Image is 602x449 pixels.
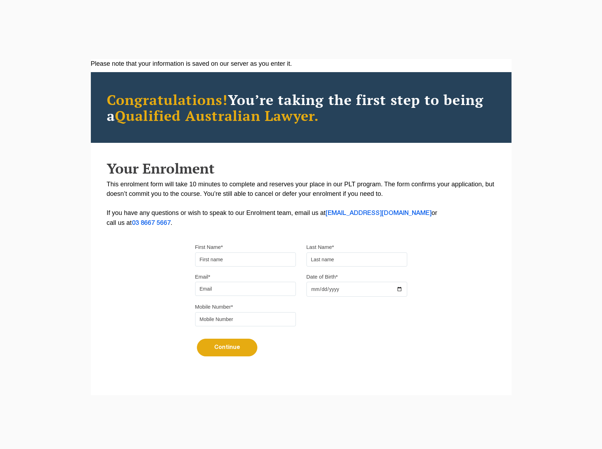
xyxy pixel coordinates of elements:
a: [EMAIL_ADDRESS][DOMAIN_NAME] [326,210,432,216]
input: Last name [306,252,407,267]
h2: Your Enrolment [107,161,496,176]
label: First Name* [195,244,223,251]
a: 03 8667 5667 [132,220,171,226]
h2: You’re taking the first step to being a [107,92,496,123]
button: Continue [197,339,257,356]
label: Date of Birth* [306,273,338,280]
input: Mobile Number [195,312,296,326]
input: First name [195,252,296,267]
span: Congratulations! [107,90,228,109]
p: This enrolment form will take 10 minutes to complete and reserves your place in our PLT program. ... [107,180,496,228]
input: Email [195,282,296,296]
label: Mobile Number* [195,303,233,310]
label: Email* [195,273,210,280]
label: Last Name* [306,244,334,251]
div: Please note that your information is saved on our server as you enter it. [91,59,512,69]
span: Qualified Australian Lawyer. [115,106,319,125]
